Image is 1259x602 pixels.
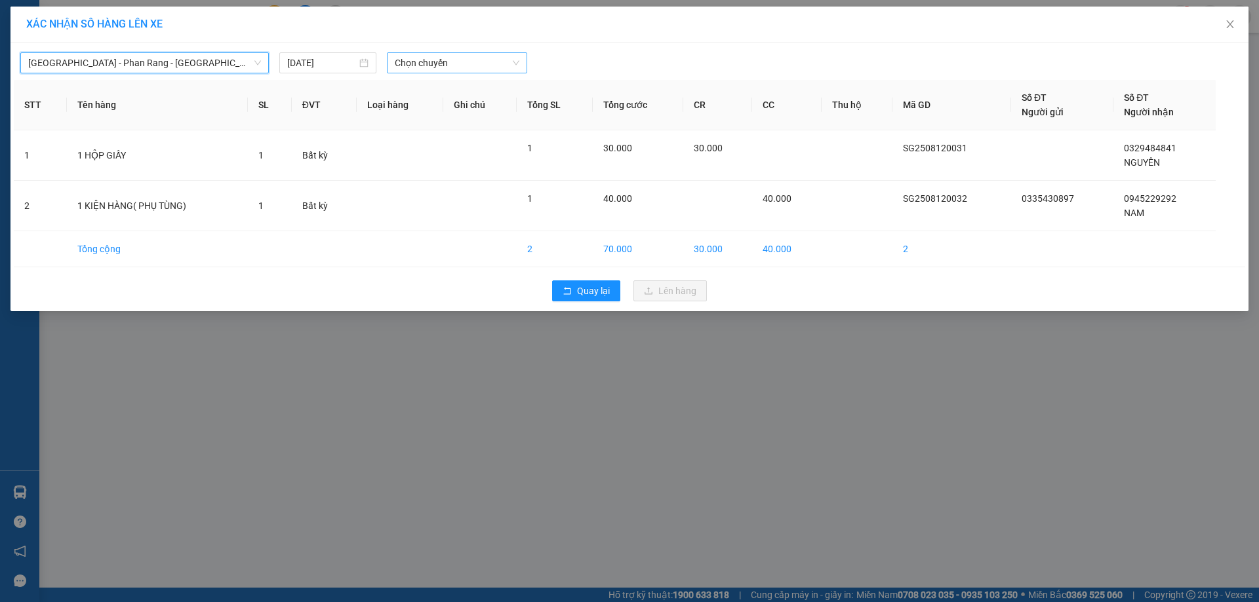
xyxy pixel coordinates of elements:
td: 30.000 [683,231,753,267]
span: 0329484841 [1124,143,1176,153]
span: Số ĐT [1124,92,1149,103]
button: rollbackQuay lại [552,280,620,301]
span: NAM [1124,208,1144,218]
span: 1 [258,150,264,160]
span: NGUYÊN [1124,157,1160,168]
th: CC [752,80,822,130]
th: Thu hộ [822,80,892,130]
th: Tổng cước [593,80,683,130]
span: Sài Gòn - Phan Rang - Ninh Sơn [28,53,261,73]
span: 1 [527,143,532,153]
button: uploadLên hàng [633,280,707,301]
span: SG2508120032 [903,193,967,204]
th: Ghi chú [443,80,517,130]
span: 40.000 [763,193,791,204]
td: 2 [892,231,1011,267]
th: Mã GD [892,80,1011,130]
td: 1 HỘP GIẤY [67,130,248,181]
span: 1 [258,200,264,211]
th: ĐVT [292,80,357,130]
th: Tên hàng [67,80,248,130]
td: Bất kỳ [292,130,357,181]
td: 70.000 [593,231,683,267]
th: CR [683,80,753,130]
th: Tổng SL [517,80,593,130]
th: Loại hàng [357,80,443,130]
td: 1 KIỆN HÀNG( PHỤ TÙNG) [67,181,248,231]
th: SL [248,80,292,130]
span: Người gửi [1022,107,1064,117]
span: 0945229292 [1124,193,1176,204]
span: 40.000 [603,193,632,204]
input: 12/08/2025 [287,56,357,70]
span: Số ĐT [1022,92,1047,103]
span: close [1225,19,1235,29]
span: 30.000 [603,143,632,153]
td: 2 [517,231,593,267]
span: 0335430897 [1022,193,1074,204]
span: 1 [527,193,532,204]
span: Quay lại [577,284,610,298]
td: 1 [14,130,67,181]
span: Chọn chuyến [395,53,519,73]
td: Tổng cộng [67,231,248,267]
td: 40.000 [752,231,822,267]
th: STT [14,80,67,130]
span: SG2508120031 [903,143,967,153]
td: Bất kỳ [292,181,357,231]
span: rollback [563,286,572,297]
span: 30.000 [694,143,723,153]
td: 2 [14,181,67,231]
span: Người nhận [1124,107,1174,117]
span: XÁC NHẬN SỐ HÀNG LÊN XE [26,18,163,30]
button: Close [1212,7,1249,43]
